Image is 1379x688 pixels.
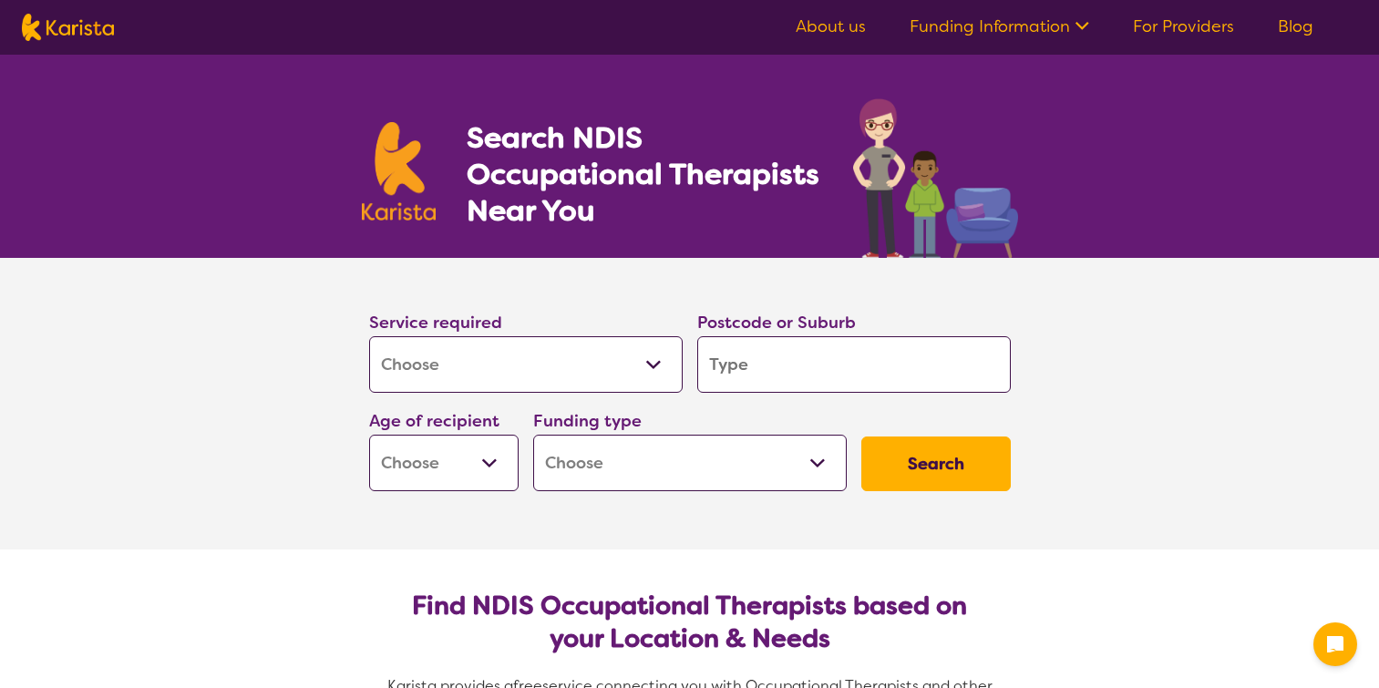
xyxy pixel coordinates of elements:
[1278,15,1313,37] a: Blog
[697,336,1011,393] input: Type
[1133,15,1234,37] a: For Providers
[910,15,1089,37] a: Funding Information
[533,410,642,432] label: Funding type
[369,312,502,334] label: Service required
[796,15,866,37] a: About us
[861,436,1011,491] button: Search
[369,410,499,432] label: Age of recipient
[467,119,821,229] h1: Search NDIS Occupational Therapists Near You
[362,122,437,221] img: Karista logo
[22,14,114,41] img: Karista logo
[697,312,856,334] label: Postcode or Suburb
[853,98,1018,258] img: occupational-therapy
[384,590,996,655] h2: Find NDIS Occupational Therapists based on your Location & Needs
